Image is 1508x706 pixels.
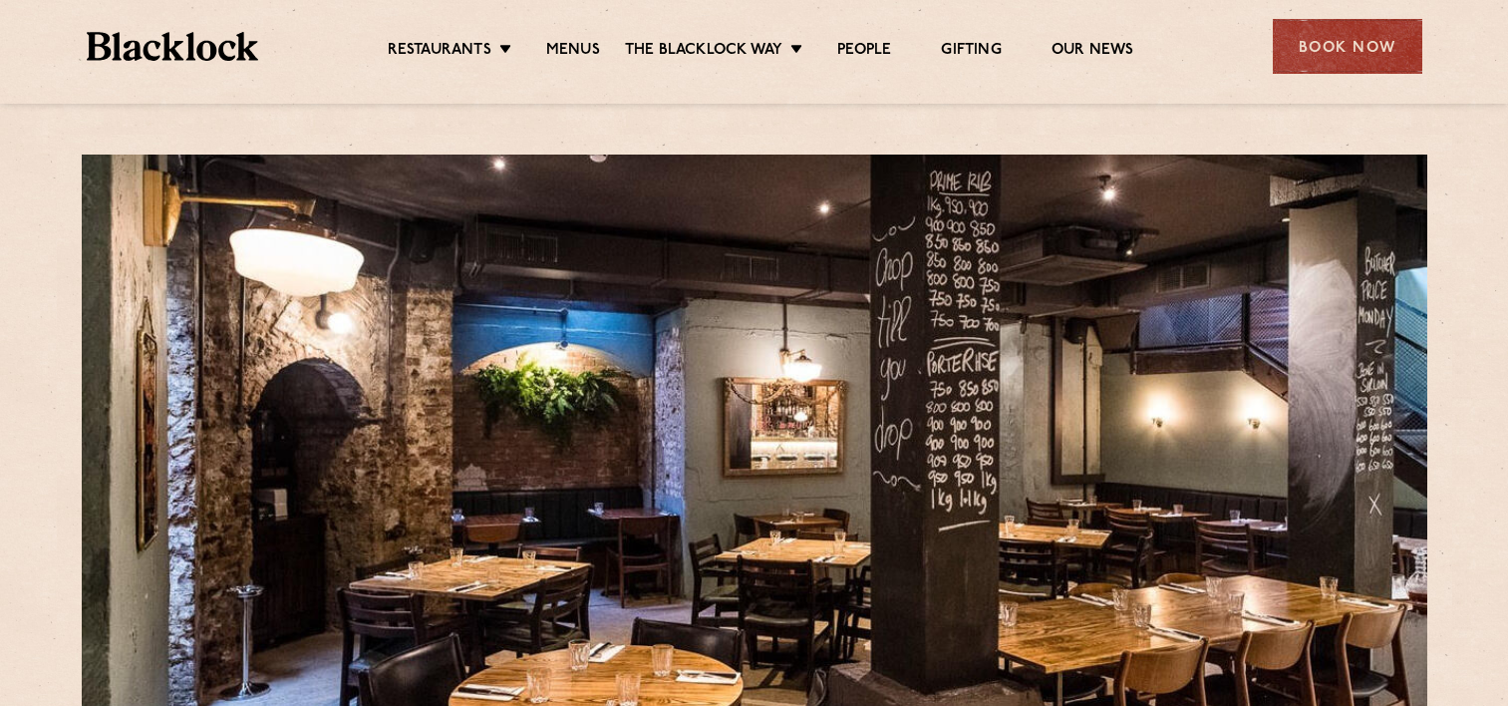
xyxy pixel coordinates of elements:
[941,41,1001,63] a: Gifting
[837,41,891,63] a: People
[1052,41,1134,63] a: Our News
[546,41,600,63] a: Menus
[388,41,491,63] a: Restaurants
[1273,19,1422,74] div: Book Now
[87,32,259,61] img: BL_Textured_Logo-footer-cropped.svg
[625,41,782,63] a: The Blacklock Way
